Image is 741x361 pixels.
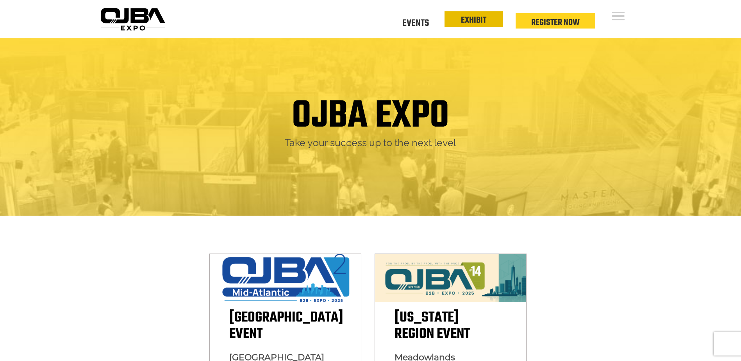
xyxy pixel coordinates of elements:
div: Minimize live chat window [128,4,147,23]
input: Enter your last name [10,72,143,89]
textarea: Type your message and click 'Submit' [10,118,143,234]
span: [US_STATE] Region Event [395,307,470,345]
h2: Take your success up to the next level [103,136,638,149]
a: Register Now [531,16,580,29]
em: Submit [114,241,142,251]
input: Enter your email address [10,95,143,113]
div: Leave a message [41,44,131,54]
a: EXHIBIT [461,14,486,27]
span: [GEOGRAPHIC_DATA] Event [229,307,343,345]
h1: OJBA EXPO [292,97,449,136]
